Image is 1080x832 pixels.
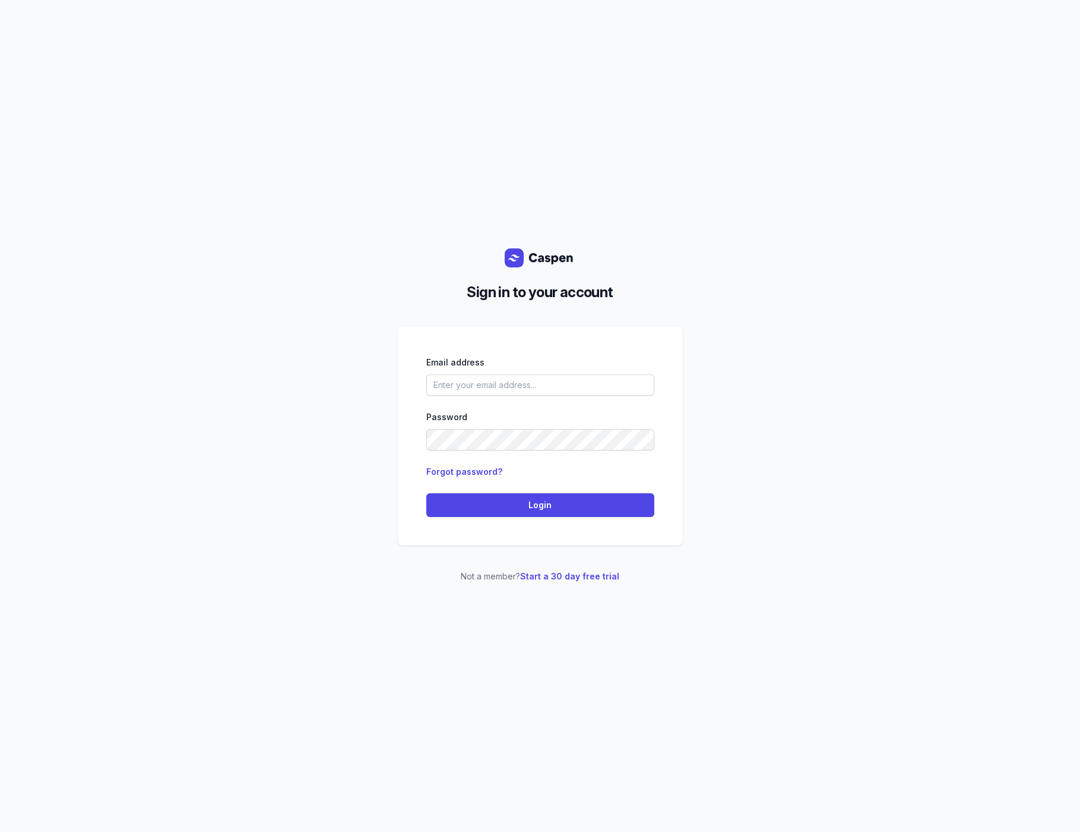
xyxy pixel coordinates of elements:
h2: Sign in to your account [407,282,673,303]
div: Email address [426,355,654,370]
div: Password [426,410,654,424]
p: Not a member? [398,569,683,584]
span: Login [433,498,647,512]
a: Forgot password? [426,467,502,477]
input: Enter your email address... [426,374,654,396]
a: Start a 30 day free trial [520,571,619,581]
button: Login [426,493,654,517]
